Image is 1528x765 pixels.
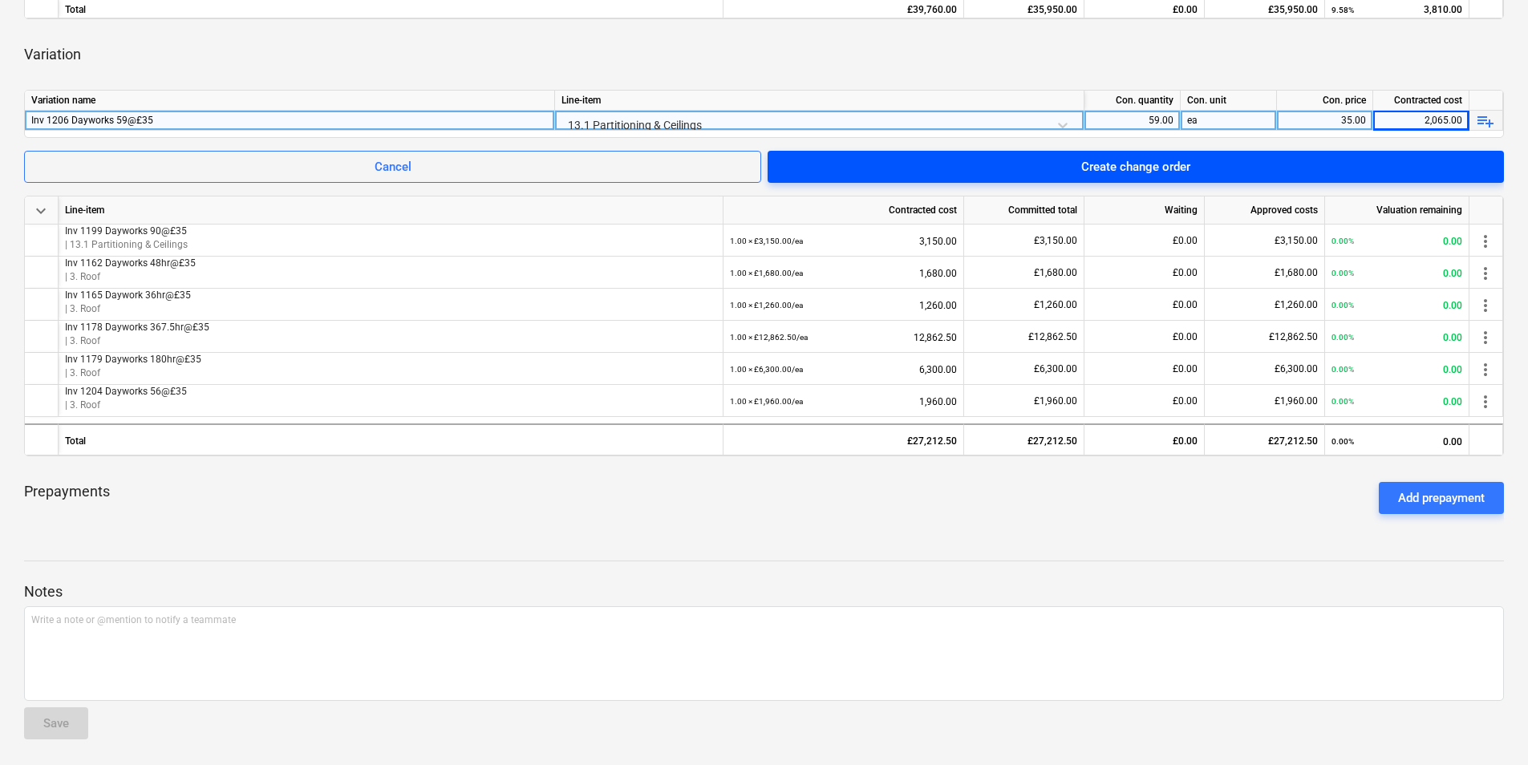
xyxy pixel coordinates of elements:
[1476,232,1495,251] span: more_vert
[65,302,716,316] p: | 3. Roof
[1448,688,1528,765] iframe: Chat Widget
[1173,267,1198,278] span: £0.00
[1034,299,1077,310] span: £1,260.00
[65,225,716,238] p: Inv 1199 Dayworks 90@£35
[1331,385,1462,418] div: 0.00
[1084,423,1205,455] div: £0.00
[1181,91,1277,111] div: Con. unit
[730,301,803,310] small: 1.00 × £1,260.00 / ea
[65,353,716,366] p: Inv 1179 Dayworks 180hr@£35
[1173,331,1198,342] span: £0.00
[730,289,957,322] div: 1,260.00
[730,365,803,374] small: 1.00 × £6,300.00 / ea
[1283,111,1366,131] div: 35.00
[1275,299,1318,310] span: £1,260.00
[375,156,411,177] div: Cancel
[24,45,81,64] p: Variation
[1373,91,1469,111] div: Contracted cost
[24,482,110,514] p: Prepayments
[65,366,716,380] p: | 3. Roof
[1476,392,1495,411] span: more_vert
[1398,488,1485,508] div: Add prepayment
[31,111,548,130] div: Inv 1206 Dayworks 59@£35
[964,423,1084,455] div: £27,212.50
[768,151,1504,183] button: Create change order
[65,270,716,284] p: | 3. Roof
[1331,257,1462,289] div: 0.00
[730,385,957,418] div: 1,960.00
[1331,289,1462,322] div: 0.00
[65,385,716,399] p: Inv 1204 Dayworks 56@£35
[730,353,957,386] div: 6,300.00
[1476,360,1495,379] span: more_vert
[1081,156,1190,177] div: Create change order
[59,423,723,455] div: Total
[1275,235,1318,246] span: £3,150.00
[65,334,716,348] p: | 3. Roof
[25,91,555,111] div: Variation name
[1476,296,1495,315] span: more_vert
[1028,331,1077,342] span: £12,862.50
[730,321,957,354] div: 12,862.50
[1275,363,1318,374] span: £6,300.00
[730,397,803,406] small: 1.00 × £1,960.00 / ea
[1331,225,1462,257] div: 0.00
[1331,269,1354,277] small: 0.00%
[723,423,964,455] div: £27,212.50
[1173,299,1198,310] span: £0.00
[1476,264,1495,283] span: more_vert
[1205,423,1325,455] div: £27,212.50
[1476,328,1495,347] span: more_vert
[1034,235,1077,246] span: £3,150.00
[65,321,716,334] p: Inv 1178 Dayworks 367.5hr@£35
[1173,363,1198,374] span: £0.00
[24,582,1504,601] p: Notes
[1331,6,1354,14] small: 9.58%
[1331,365,1354,374] small: 0.00%
[730,225,957,257] div: 3,150.00
[1205,196,1325,225] div: Approved costs
[1181,111,1277,131] div: ea
[1277,91,1373,111] div: Con. price
[1476,111,1495,131] span: playlist_add
[1331,437,1354,446] small: 0.00%
[1034,395,1077,407] span: £1,960.00
[1173,235,1198,246] span: £0.00
[730,269,803,277] small: 1.00 × £1,680.00 / ea
[1331,301,1354,310] small: 0.00%
[1084,196,1205,225] div: Waiting
[723,196,964,225] div: Contracted cost
[1331,425,1462,458] div: 0.00
[1373,111,1469,131] div: 2,065.00
[1331,321,1462,354] div: 0.00
[1091,111,1173,131] div: 59.00
[65,289,716,302] p: Inv 1165 Daywork 36hr@£35
[1331,333,1354,342] small: 0.00%
[1275,395,1318,407] span: £1,960.00
[1379,482,1504,514] button: Add prepayment
[59,196,723,225] div: Line-item
[1269,331,1318,342] span: £12,862.50
[730,237,803,245] small: 1.00 × £3,150.00 / ea
[1034,363,1077,374] span: £6,300.00
[555,91,1084,111] div: Line-item
[31,201,51,221] span: keyboard_arrow_down
[730,257,957,289] div: 1,680.00
[1331,353,1462,386] div: 0.00
[1325,196,1469,225] div: Valuation remaining
[65,257,716,270] p: Inv 1162 Dayworks 48hr@£35
[1275,267,1318,278] span: £1,680.00
[24,151,761,183] button: Cancel
[65,238,716,252] p: | 13.1 Partitioning & Ceilings
[1034,267,1077,278] span: £1,680.00
[1331,237,1354,245] small: 0.00%
[964,196,1084,225] div: Committed total
[1173,395,1198,407] span: £0.00
[730,333,808,342] small: 1.00 × £12,862.50 / ea
[1084,91,1181,111] div: Con. quantity
[1331,397,1354,406] small: 0.00%
[65,399,716,412] p: | 3. Roof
